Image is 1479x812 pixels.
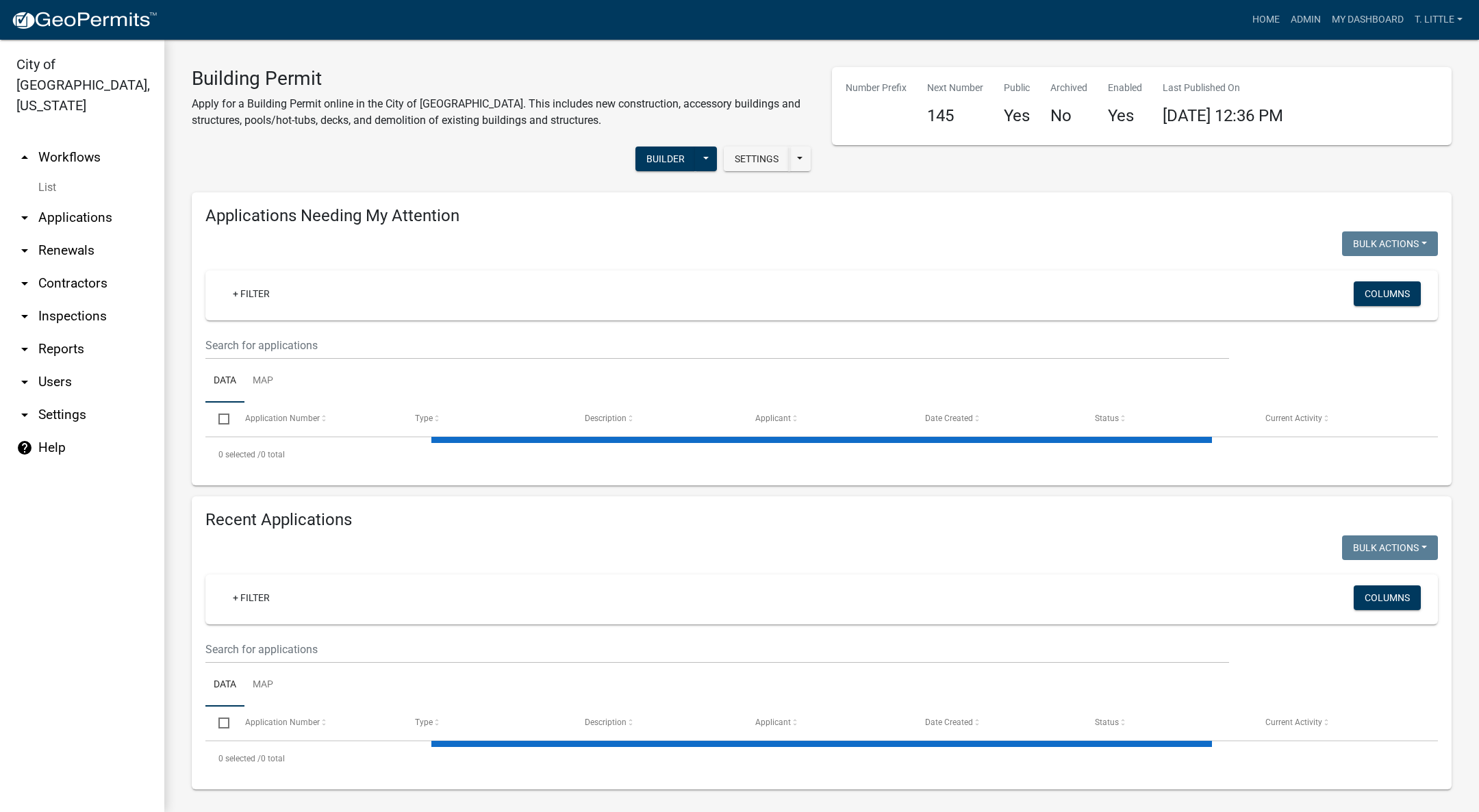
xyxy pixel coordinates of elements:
[1108,106,1142,126] h4: Yes
[1326,7,1409,33] a: My Dashboard
[1285,7,1326,33] a: Admin
[1082,707,1252,739] datatable-header-cell: Status
[572,403,742,435] datatable-header-cell: Description
[1050,106,1087,126] h4: No
[222,281,281,306] a: + Filter
[925,414,973,423] span: Date Created
[16,275,33,292] i: arrow_drop_down
[192,67,811,90] h3: Building Permit
[16,374,33,390] i: arrow_drop_down
[244,359,281,403] a: Map
[205,663,244,707] a: Data
[927,81,983,95] p: Next Number
[742,403,912,435] datatable-header-cell: Applicant
[912,707,1082,739] datatable-header-cell: Date Created
[1082,403,1252,435] datatable-header-cell: Status
[205,741,1438,776] div: 0 total
[1409,7,1468,33] a: T. Little
[16,149,33,166] i: arrow_drop_up
[16,407,33,423] i: arrow_drop_down
[205,635,1229,663] input: Search for applications
[1004,81,1030,95] p: Public
[218,450,261,459] span: 0 selected /
[244,663,281,707] a: Map
[205,707,231,739] datatable-header-cell: Select
[205,206,1438,226] h4: Applications Needing My Attention
[16,341,33,357] i: arrow_drop_down
[245,718,320,727] span: Application Number
[1265,718,1322,727] span: Current Activity
[755,718,791,727] span: Applicant
[16,242,33,259] i: arrow_drop_down
[1004,106,1030,126] h4: Yes
[1354,585,1421,610] button: Columns
[245,414,320,423] span: Application Number
[925,718,973,727] span: Date Created
[1342,231,1438,256] button: Bulk Actions
[635,147,696,171] button: Builder
[1252,707,1422,739] datatable-header-cell: Current Activity
[16,440,33,456] i: help
[585,718,627,727] span: Description
[755,414,791,423] span: Applicant
[1163,81,1283,95] p: Last Published On
[1342,535,1438,560] button: Bulk Actions
[1108,81,1142,95] p: Enabled
[572,707,742,739] datatable-header-cell: Description
[192,96,811,129] p: Apply for a Building Permit online in the City of [GEOGRAPHIC_DATA]. This includes new constructi...
[16,308,33,325] i: arrow_drop_down
[222,585,281,610] a: + Filter
[927,106,983,126] h4: 145
[16,210,33,226] i: arrow_drop_down
[742,707,912,739] datatable-header-cell: Applicant
[415,414,433,423] span: Type
[231,403,401,435] datatable-header-cell: Application Number
[1247,7,1285,33] a: Home
[724,147,789,171] button: Settings
[846,81,907,95] p: Number Prefix
[1354,281,1421,306] button: Columns
[205,359,244,403] a: Data
[1265,414,1322,423] span: Current Activity
[415,718,433,727] span: Type
[912,403,1082,435] datatable-header-cell: Date Created
[1095,718,1119,727] span: Status
[205,403,231,435] datatable-header-cell: Select
[218,754,261,763] span: 0 selected /
[1252,403,1422,435] datatable-header-cell: Current Activity
[205,510,1438,530] h4: Recent Applications
[231,707,401,739] datatable-header-cell: Application Number
[205,437,1438,472] div: 0 total
[1050,81,1087,95] p: Archived
[1163,106,1283,125] span: [DATE] 12:36 PM
[585,414,627,423] span: Description
[402,707,572,739] datatable-header-cell: Type
[205,331,1229,359] input: Search for applications
[1095,414,1119,423] span: Status
[402,403,572,435] datatable-header-cell: Type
